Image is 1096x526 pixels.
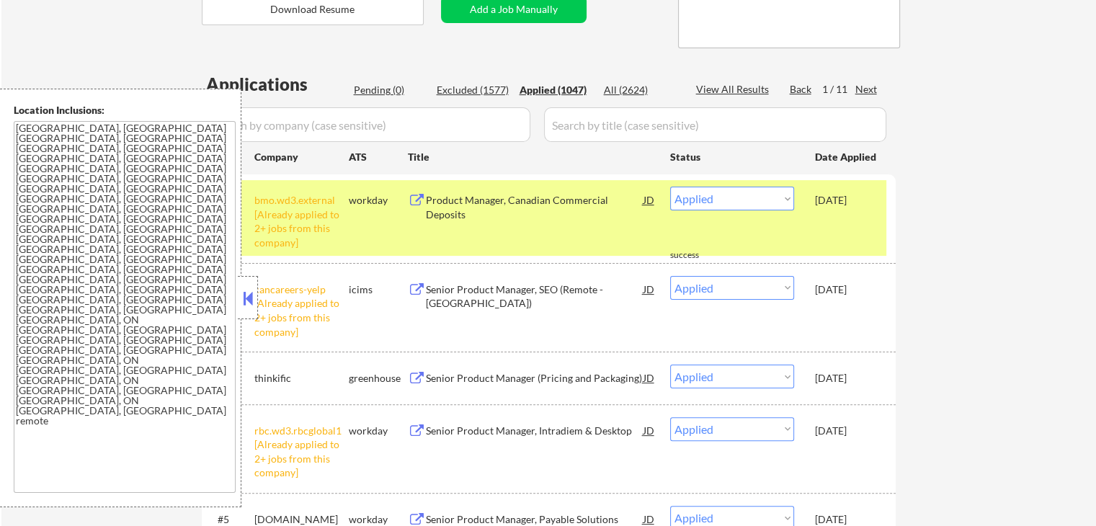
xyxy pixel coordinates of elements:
div: rbc.wd3.rbcglobal1 [Already applied to 2+ jobs from this company] [254,424,349,480]
div: JD [642,276,656,302]
div: ATS [349,150,408,164]
div: Pending (0) [354,83,426,97]
div: Senior Product Manager (Pricing and Packaging) [426,371,643,385]
div: Product Manager, Canadian Commercial Deposits [426,193,643,221]
div: [DATE] [815,193,878,208]
div: Excluded (1577) [437,83,509,97]
div: bmo.wd3.external [Already applied to 2+ jobs from this company] [254,193,349,249]
input: Search by company (case sensitive) [206,107,530,142]
div: Title [408,150,656,164]
div: Back [790,82,813,97]
div: Date Applied [815,150,878,164]
div: workday [349,193,408,208]
div: View All Results [696,82,773,97]
div: [DATE] [815,282,878,297]
div: All (2624) [604,83,676,97]
div: [DATE] [815,424,878,438]
div: Company [254,150,349,164]
div: greenhouse [349,371,408,385]
div: Senior Product Manager, Intradiem & Desktop [426,424,643,438]
div: 1 / 11 [822,82,855,97]
div: Status [670,143,794,169]
div: thinkific [254,371,349,385]
div: Applied (1047) [520,83,592,97]
div: Next [855,82,878,97]
div: Senior Product Manager, SEO (Remote - [GEOGRAPHIC_DATA]) [426,282,643,311]
div: Applications [206,76,349,93]
div: [DATE] [815,371,878,385]
div: cancareers-yelp [Already applied to 2+ jobs from this company] [254,282,349,339]
div: Location Inclusions: [14,103,236,117]
div: workday [349,424,408,438]
div: JD [642,365,656,391]
input: Search by title (case sensitive) [544,107,886,142]
div: JD [642,187,656,213]
div: icims [349,282,408,297]
div: JD [642,417,656,443]
div: success [670,249,728,262]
